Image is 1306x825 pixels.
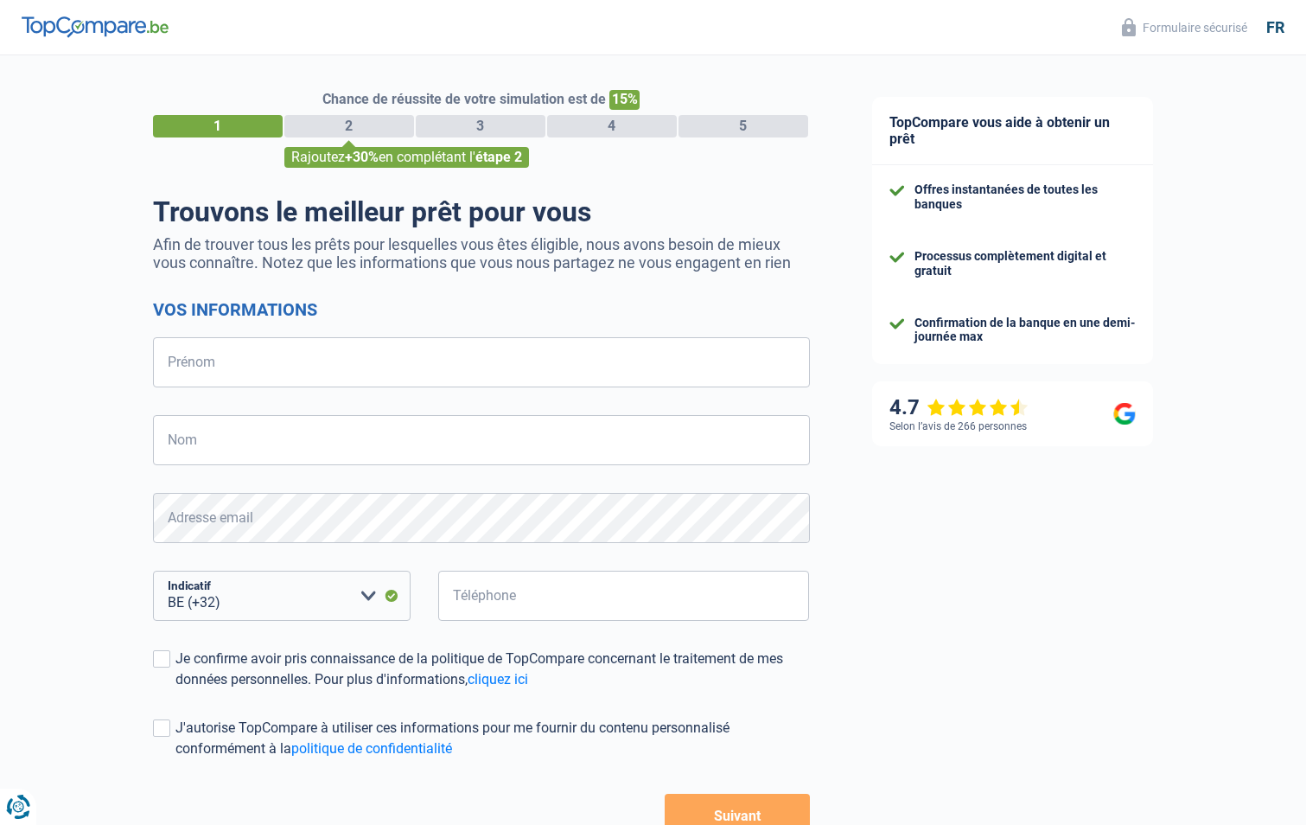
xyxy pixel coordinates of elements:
[284,147,529,168] div: Rajoutez en complétant l'
[416,115,545,137] div: 3
[914,316,1136,345] div: Confirmation de la banque en une demi-journée max
[889,420,1027,432] div: Selon l’avis de 266 personnes
[175,649,810,690] div: Je confirme avoir pris connaissance de la politique de TopCompare concernant le traitement de mes...
[284,115,414,137] div: 2
[345,149,379,165] span: +30%
[914,182,1136,212] div: Offres instantanées de toutes les banques
[872,97,1153,165] div: TopCompare vous aide à obtenir un prêt
[468,671,528,687] a: cliquez ici
[153,195,810,228] h1: Trouvons le meilleur prêt pour vous
[175,718,810,759] div: J'autorise TopCompare à utiliser ces informations pour me fournir du contenu personnalisé conform...
[153,235,810,272] p: Afin de trouver tous les prêts pour lesquelles vous êtes éligible, nous avons besoin de mieux vou...
[914,249,1136,278] div: Processus complètement digital et gratuit
[153,299,810,320] h2: Vos informations
[22,16,169,37] img: TopCompare Logo
[153,115,283,137] div: 1
[678,115,808,137] div: 5
[547,115,677,137] div: 4
[1112,13,1258,42] button: Formulaire sécurisé
[1266,18,1284,37] div: fr
[291,740,452,757] a: politique de confidentialité
[475,149,522,165] span: étape 2
[322,91,606,107] span: Chance de réussite de votre simulation est de
[438,571,810,621] input: 401020304
[889,395,1029,420] div: 4.7
[609,90,640,110] span: 15%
